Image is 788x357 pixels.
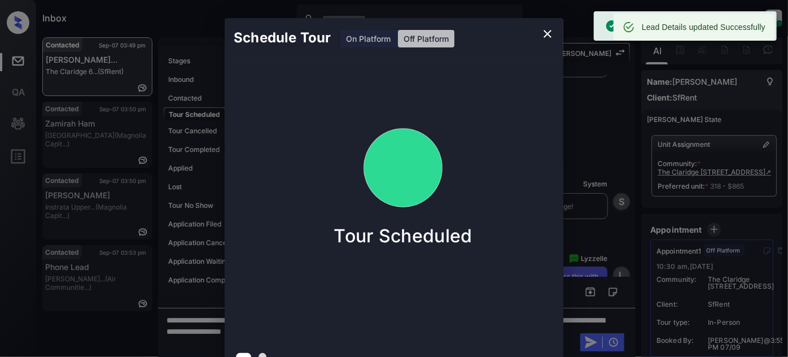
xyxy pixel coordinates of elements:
h2: Schedule Tour [225,18,340,58]
p: Tour Scheduled [334,225,472,247]
button: close [536,23,559,45]
div: Lead Details updated Successfully [642,17,765,37]
div: Off-Platform Tour scheduled successfully [605,15,757,37]
img: success.888e7dccd4847a8d9502.gif [347,112,459,225]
